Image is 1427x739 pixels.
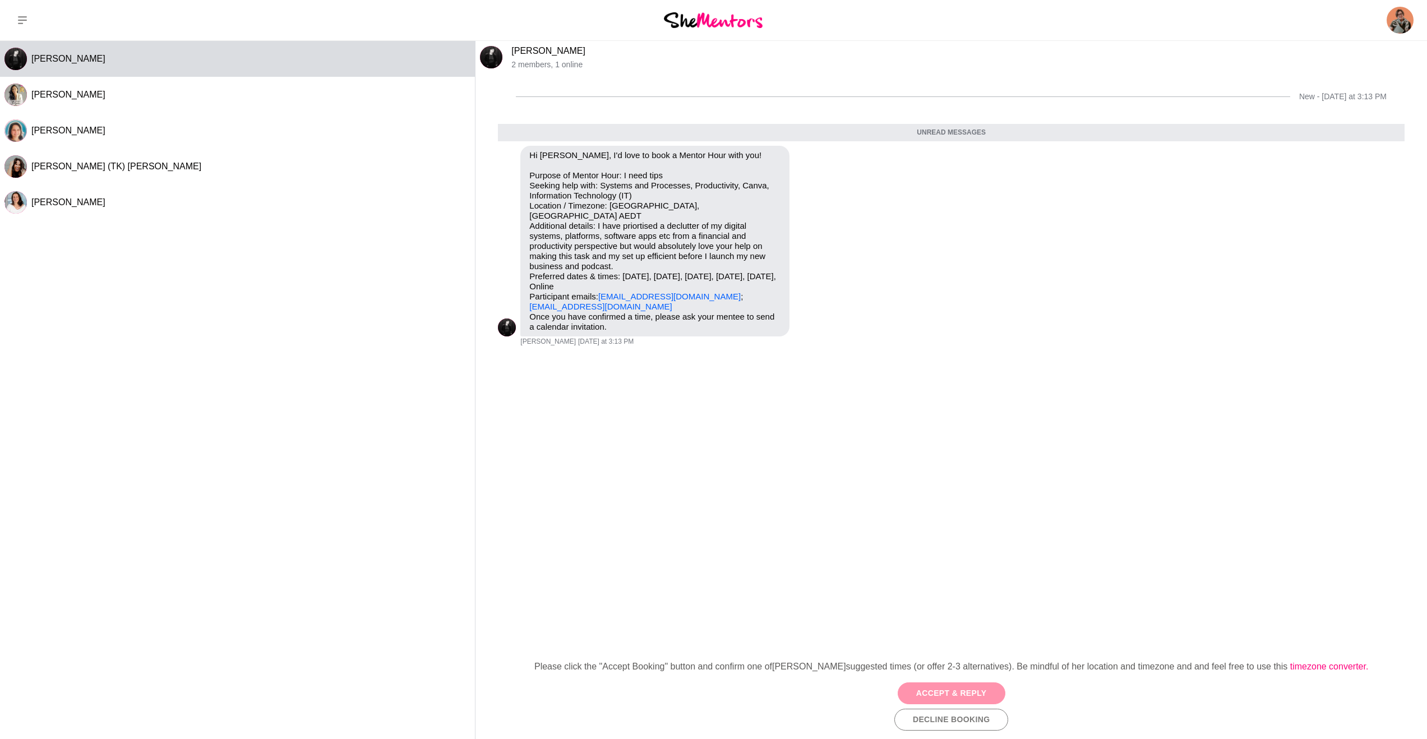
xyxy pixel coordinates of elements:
span: [PERSON_NAME] [31,126,105,135]
img: L [4,48,27,70]
img: She Mentors Logo [664,12,763,27]
div: Lior Albeck-Ripka [4,48,27,70]
img: Yulia [1387,7,1414,34]
span: [PERSON_NAME] (TK) [PERSON_NAME] [31,161,201,171]
button: Accept & Reply [898,682,1005,704]
div: Tarisha Tourok [4,191,27,214]
div: Taliah-Kate (TK) Byron [4,155,27,178]
button: Decline Booking [894,709,1008,731]
div: Jen Gautier [4,84,27,106]
p: Hi [PERSON_NAME], I'd love to book a Mentor Hour with you! [529,150,781,160]
span: [PERSON_NAME] [31,90,105,99]
span: [PERSON_NAME] [520,338,576,347]
div: Please click the "Accept Booking" button and confirm one of [PERSON_NAME] suggested times (or off... [484,660,1418,673]
img: L [4,119,27,142]
div: New - [DATE] at 3:13 PM [1299,92,1387,101]
img: J [4,84,27,106]
img: L [480,46,502,68]
img: T [4,191,27,214]
span: [PERSON_NAME] [31,197,105,207]
div: Lior Albeck-Ripka [498,318,516,336]
img: T [4,155,27,178]
time: 2025-09-02T03:13:52.436Z [578,338,634,347]
a: timezone converter. [1290,662,1369,671]
p: 2 members , 1 online [511,60,1423,70]
div: Lily Rudolph [4,119,27,142]
a: [EMAIL_ADDRESS][DOMAIN_NAME] [598,292,741,301]
a: [EMAIL_ADDRESS][DOMAIN_NAME] [529,302,672,311]
span: [PERSON_NAME] [31,54,105,63]
img: L [498,318,516,336]
p: Once you have confirmed a time, please ask your mentee to send a calendar invitation. [529,312,781,332]
div: Unread messages [498,124,1405,142]
p: Purpose of Mentor Hour: I need tips Seeking help with: Systems and Processes, Productivity, Canva... [529,170,781,312]
div: Lior Albeck-Ripka [480,46,502,68]
a: [PERSON_NAME] [511,46,585,56]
